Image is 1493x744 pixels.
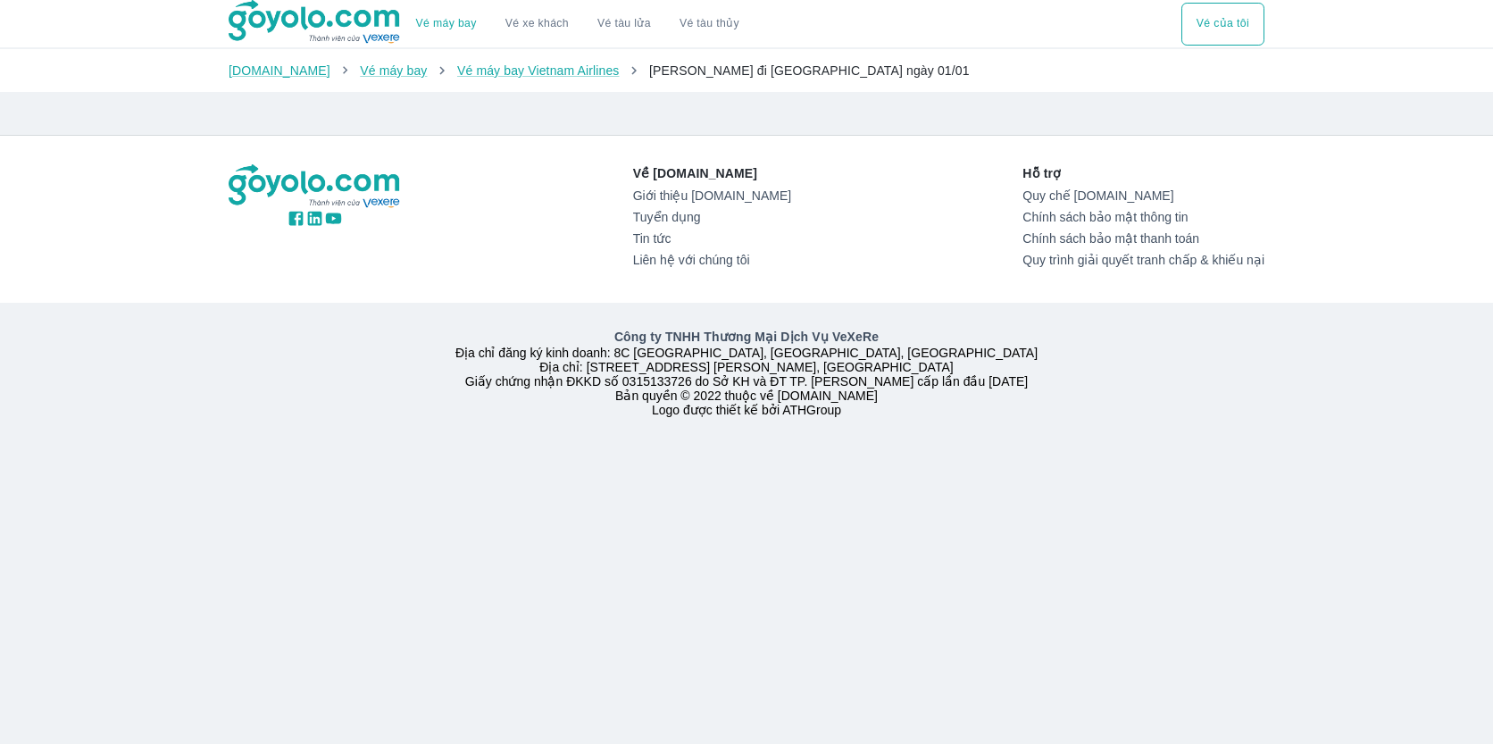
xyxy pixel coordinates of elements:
a: Vé máy bay Vietnam Airlines [457,63,620,78]
div: Địa chỉ đăng ký kinh doanh: 8C [GEOGRAPHIC_DATA], [GEOGRAPHIC_DATA], [GEOGRAPHIC_DATA] Địa chỉ: [... [218,328,1275,417]
p: Về [DOMAIN_NAME] [633,164,791,182]
a: Vé xe khách [505,17,569,30]
a: Quy chế [DOMAIN_NAME] [1022,188,1264,203]
a: Tuyển dụng [633,210,791,224]
a: Chính sách bảo mật thanh toán [1022,231,1264,246]
button: Vé tàu thủy [665,3,754,46]
img: logo [229,164,402,209]
a: Chính sách bảo mật thông tin [1022,210,1264,224]
a: Vé tàu lửa [583,3,665,46]
a: Tin tức [633,231,791,246]
a: Quy trình giải quyết tranh chấp & khiếu nại [1022,253,1264,267]
a: Giới thiệu [DOMAIN_NAME] [633,188,791,203]
a: Vé máy bay [416,17,477,30]
button: Vé của tôi [1181,3,1264,46]
div: choose transportation mode [1181,3,1264,46]
p: Công ty TNHH Thương Mại Dịch Vụ VeXeRe [232,328,1261,346]
span: [PERSON_NAME] đi [GEOGRAPHIC_DATA] ngày 01/01 [649,63,970,78]
a: [DOMAIN_NAME] [229,63,330,78]
nav: breadcrumb [229,62,1264,79]
a: Vé máy bay [360,63,427,78]
div: choose transportation mode [402,3,754,46]
p: Hỗ trợ [1022,164,1264,182]
a: Liên hệ với chúng tôi [633,253,791,267]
